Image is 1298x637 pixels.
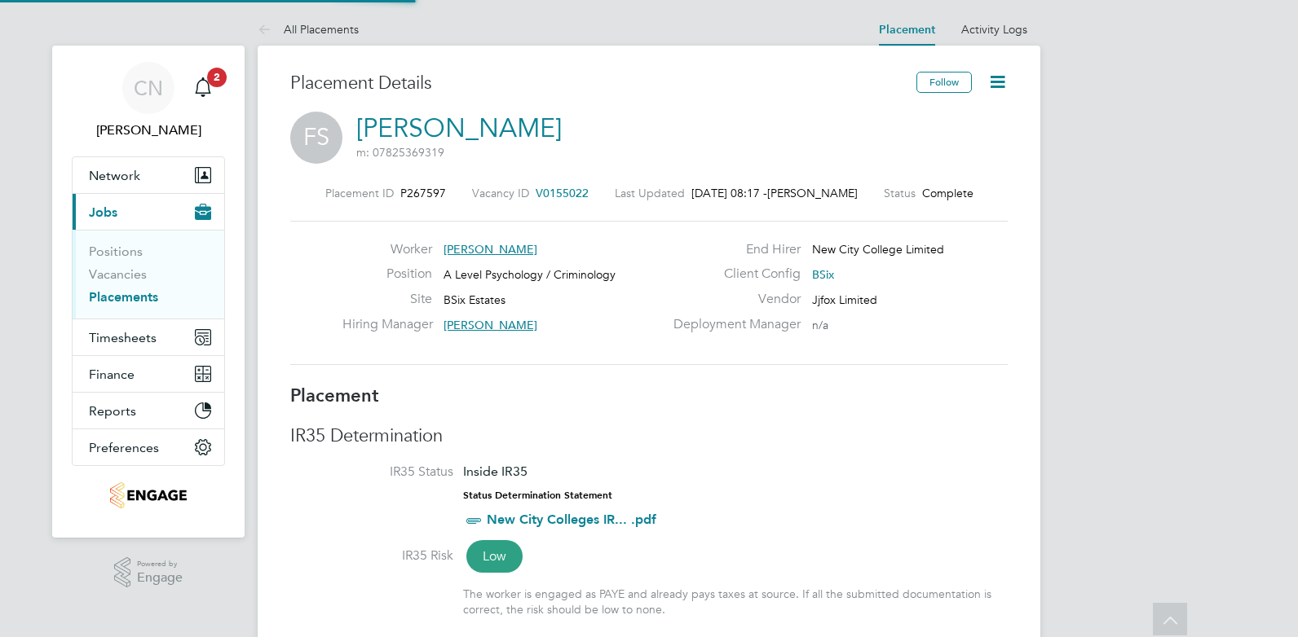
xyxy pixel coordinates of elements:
[89,168,140,183] span: Network
[466,540,523,573] span: Low
[89,244,143,259] a: Positions
[187,62,219,114] a: 2
[444,267,616,282] span: A Level Psychology / Criminology
[89,204,117,220] span: Jobs
[916,72,972,93] button: Follow
[356,112,562,144] a: [PERSON_NAME]
[73,230,224,318] div: Jobs
[342,266,432,283] label: Position
[72,482,225,508] a: Go to home page
[89,440,159,455] span: Preferences
[73,194,224,230] button: Jobs
[73,157,224,193] button: Network
[812,318,828,332] span: n/a
[72,62,225,140] a: CN[PERSON_NAME]
[52,46,245,538] nav: Main navigation
[290,547,453,565] label: IR35 Risk
[73,319,224,355] button: Timesheets
[812,242,944,257] span: New City College Limited
[134,77,163,99] span: CN
[812,292,877,307] span: Jjfox Limited
[290,463,453,481] label: IR35 Status
[922,186,973,200] span: Complete
[356,145,444,160] span: m: 07825369319
[89,330,157,345] span: Timesheets
[137,571,183,585] span: Engage
[664,241,801,258] label: End Hirer
[444,292,506,307] span: BSix Estates
[114,557,183,588] a: Powered byEngage
[463,586,1008,616] div: The worker is engaged as PAYE and already pays taxes at source. If all the submitted documentatio...
[664,291,801,308] label: Vendor
[879,23,935,37] a: Placement
[691,186,767,200] span: [DATE] 08:17 -
[110,482,186,508] img: jjfox-logo-retina.png
[137,557,183,571] span: Powered by
[89,266,147,282] a: Vacancies
[73,356,224,392] button: Finance
[444,318,537,332] span: [PERSON_NAME]
[72,121,225,140] span: Charlie Nunn
[961,22,1027,37] a: Activity Logs
[615,186,685,200] label: Last Updated
[89,367,135,382] span: Finance
[664,316,801,333] label: Deployment Manager
[290,384,379,406] b: Placement
[89,403,136,419] span: Reports
[463,490,612,501] strong: Status Determination Statement
[73,393,224,428] button: Reports
[812,267,834,282] span: BSix
[342,241,432,258] label: Worker
[444,242,537,257] span: [PERSON_NAME]
[342,291,432,308] label: Site
[290,424,1008,448] h3: IR35 Determination
[884,186,916,200] label: Status
[207,68,227,87] span: 2
[463,463,528,479] span: Inside IR35
[325,186,394,200] label: Placement ID
[536,186,589,200] span: V0155022
[290,112,342,164] span: FS
[89,289,158,305] a: Placements
[342,316,432,333] label: Hiring Manager
[767,186,858,200] span: [PERSON_NAME]
[664,266,801,283] label: Client Config
[472,186,529,200] label: Vacancy ID
[400,186,446,200] span: P267597
[290,72,904,95] h3: Placement Details
[258,22,359,37] a: All Placements
[73,429,224,465] button: Preferences
[487,512,656,527] a: New City Colleges IR... .pdf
